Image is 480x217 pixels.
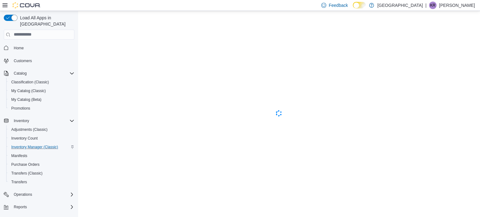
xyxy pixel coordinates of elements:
[11,117,32,125] button: Inventory
[9,96,44,103] a: My Catalog (Beta)
[9,96,74,103] span: My Catalog (Beta)
[11,136,38,141] span: Inventory Count
[11,191,35,198] button: Operations
[11,153,27,158] span: Manifests
[11,97,42,102] span: My Catalog (Beta)
[439,2,475,9] p: [PERSON_NAME]
[11,171,42,176] span: Transfers (Classic)
[12,2,41,8] img: Cova
[6,160,77,169] button: Purchase Orders
[11,203,29,211] button: Reports
[9,143,74,151] span: Inventory Manager (Classic)
[6,178,77,186] button: Transfers
[6,104,77,113] button: Promotions
[9,78,74,86] span: Classification (Classic)
[9,135,40,142] a: Inventory Count
[430,2,436,9] span: KR
[9,161,74,168] span: Purchase Orders
[11,117,74,125] span: Inventory
[11,57,34,65] a: Customers
[11,70,74,77] span: Catalog
[353,2,366,8] input: Dark Mode
[9,126,50,133] a: Adjustments (Classic)
[9,170,45,177] a: Transfers (Classic)
[9,143,61,151] a: Inventory Manager (Classic)
[9,170,74,177] span: Transfers (Classic)
[6,86,77,95] button: My Catalog (Classic)
[9,161,42,168] a: Purchase Orders
[11,57,74,65] span: Customers
[9,105,74,112] span: Promotions
[377,2,423,9] p: [GEOGRAPHIC_DATA]
[14,71,27,76] span: Catalog
[6,143,77,151] button: Inventory Manager (Classic)
[11,44,74,52] span: Home
[6,125,77,134] button: Adjustments (Classic)
[11,203,74,211] span: Reports
[9,135,74,142] span: Inventory Count
[17,15,74,27] span: Load All Apps in [GEOGRAPHIC_DATA]
[9,87,48,95] a: My Catalog (Classic)
[6,95,77,104] button: My Catalog (Beta)
[1,203,77,211] button: Reports
[329,2,348,8] span: Feedback
[11,127,47,132] span: Adjustments (Classic)
[6,169,77,178] button: Transfers (Classic)
[11,162,40,167] span: Purchase Orders
[1,190,77,199] button: Operations
[11,44,26,52] a: Home
[9,105,33,112] a: Promotions
[9,87,74,95] span: My Catalog (Classic)
[9,78,52,86] a: Classification (Classic)
[429,2,437,9] div: Keith Rideout
[1,56,77,65] button: Customers
[11,106,30,111] span: Promotions
[9,126,74,133] span: Adjustments (Classic)
[9,152,74,160] span: Manifests
[353,8,353,9] span: Dark Mode
[6,151,77,160] button: Manifests
[14,192,32,197] span: Operations
[9,152,30,160] a: Manifests
[1,43,77,52] button: Home
[14,46,24,51] span: Home
[11,70,29,77] button: Catalog
[1,116,77,125] button: Inventory
[6,78,77,86] button: Classification (Classic)
[9,178,74,186] span: Transfers
[14,58,32,63] span: Customers
[11,145,58,150] span: Inventory Manager (Classic)
[11,191,74,198] span: Operations
[425,2,427,9] p: |
[11,88,46,93] span: My Catalog (Classic)
[14,205,27,210] span: Reports
[11,80,49,85] span: Classification (Classic)
[6,134,77,143] button: Inventory Count
[11,180,27,185] span: Transfers
[14,118,29,123] span: Inventory
[1,69,77,78] button: Catalog
[9,178,29,186] a: Transfers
